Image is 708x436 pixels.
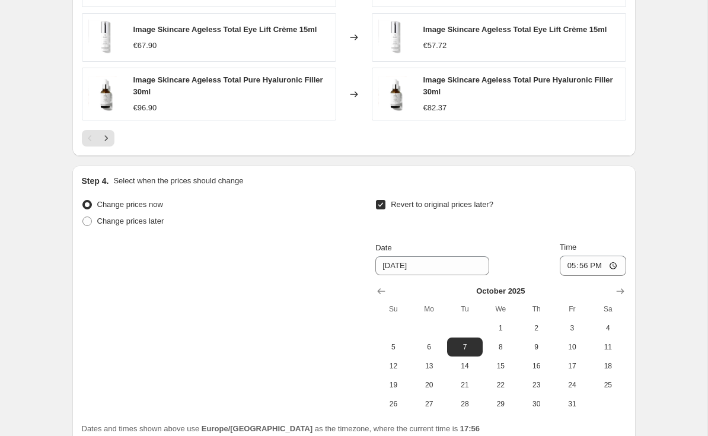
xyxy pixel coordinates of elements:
[460,424,480,433] b: 17:56
[487,380,514,390] span: 22
[523,342,549,352] span: 9
[560,243,576,252] span: Time
[378,77,414,112] img: image-skincare-ageless-total-pure-hyaluronic-filler-30ml-705933_80x.png
[447,300,483,319] th: Tuesday
[487,399,514,409] span: 29
[380,342,406,352] span: 5
[416,361,442,371] span: 13
[518,300,554,319] th: Thursday
[380,361,406,371] span: 12
[452,399,478,409] span: 28
[412,338,447,357] button: Monday October 6 2025
[447,338,483,357] button: Tuesday October 7 2025
[523,399,549,409] span: 30
[412,300,447,319] th: Monday
[590,375,626,394] button: Saturday October 25 2025
[416,342,442,352] span: 6
[518,357,554,375] button: Thursday October 16 2025
[559,342,585,352] span: 10
[375,338,411,357] button: Sunday October 5 2025
[523,304,549,314] span: Th
[595,361,621,371] span: 18
[133,25,317,34] span: Image Skincare Ageless Total Eye Lift Crème 15ml
[82,424,480,433] span: Dates and times shown above use as the timezone, where the current time is
[452,380,478,390] span: 21
[612,283,629,300] button: Show next month, November 2025
[133,41,157,50] span: €67.90
[590,319,626,338] button: Saturday October 4 2025
[380,304,406,314] span: Su
[416,399,442,409] span: 27
[483,394,518,413] button: Wednesday October 29 2025
[82,130,114,147] nav: Pagination
[97,200,163,209] span: Change prices now
[97,217,164,225] span: Change prices later
[88,20,124,55] img: image-skincare-ageless-total-eye-lift-creme-15ml-320567_80x.png
[554,375,590,394] button: Friday October 24 2025
[447,394,483,413] button: Tuesday October 28 2025
[375,375,411,394] button: Sunday October 19 2025
[595,380,621,390] span: 25
[82,175,109,187] h2: Step 4.
[375,394,411,413] button: Sunday October 26 2025
[483,375,518,394] button: Wednesday October 22 2025
[133,103,157,112] span: €96.90
[113,175,243,187] p: Select when the prices should change
[416,380,442,390] span: 20
[595,323,621,333] span: 4
[483,300,518,319] th: Wednesday
[423,103,447,112] span: €82.37
[412,394,447,413] button: Monday October 27 2025
[590,300,626,319] th: Saturday
[452,304,478,314] span: Tu
[412,375,447,394] button: Monday October 20 2025
[518,375,554,394] button: Thursday October 23 2025
[554,319,590,338] button: Friday October 3 2025
[487,304,514,314] span: We
[518,319,554,338] button: Thursday October 2 2025
[483,357,518,375] button: Wednesday October 15 2025
[560,256,626,276] input: 12:00
[202,424,312,433] b: Europe/[GEOGRAPHIC_DATA]
[375,357,411,375] button: Sunday October 12 2025
[523,361,549,371] span: 16
[483,338,518,357] button: Wednesday October 8 2025
[447,375,483,394] button: Tuesday October 21 2025
[523,380,549,390] span: 23
[88,77,124,112] img: image-skincare-ageless-total-pure-hyaluronic-filler-30ml-705933_80x.png
[98,130,114,147] button: Next
[375,300,411,319] th: Sunday
[373,283,390,300] button: Show previous month, September 2025
[391,200,493,209] span: Revert to original prices later?
[590,357,626,375] button: Saturday October 18 2025
[590,338,626,357] button: Saturday October 11 2025
[423,75,613,96] span: Image Skincare Ageless Total Pure Hyaluronic Filler 30ml
[423,25,607,34] span: Image Skincare Ageless Total Eye Lift Crème 15ml
[133,75,323,96] span: Image Skincare Ageless Total Pure Hyaluronic Filler 30ml
[523,323,549,333] span: 2
[412,357,447,375] button: Monday October 13 2025
[595,342,621,352] span: 11
[554,300,590,319] th: Friday
[559,361,585,371] span: 17
[452,361,478,371] span: 14
[554,394,590,413] button: Friday October 31 2025
[483,319,518,338] button: Wednesday October 1 2025
[554,357,590,375] button: Friday October 17 2025
[487,323,514,333] span: 1
[423,41,447,50] span: €57.72
[518,338,554,357] button: Thursday October 9 2025
[375,243,391,252] span: Date
[559,304,585,314] span: Fr
[554,338,590,357] button: Friday October 10 2025
[375,256,489,275] input: 9/30/2025
[380,380,406,390] span: 19
[487,361,514,371] span: 15
[559,323,585,333] span: 3
[447,357,483,375] button: Tuesday October 14 2025
[378,20,414,55] img: image-skincare-ageless-total-eye-lift-creme-15ml-320567_80x.png
[559,380,585,390] span: 24
[380,399,406,409] span: 26
[518,394,554,413] button: Thursday October 30 2025
[452,342,478,352] span: 7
